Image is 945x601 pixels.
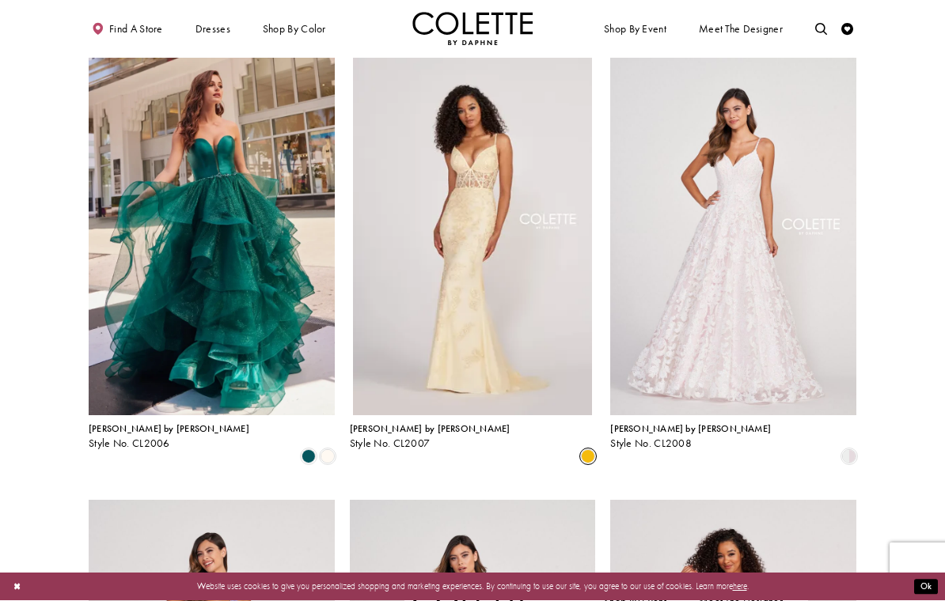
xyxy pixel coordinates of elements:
[109,23,163,35] span: Find a store
[350,58,596,415] video: Colette by Daphne Style No. CL2007 Catwalk Video
[321,449,335,463] i: Diamond White
[7,576,27,598] button: Close Dialog
[412,12,533,45] img: Colette by Daphne
[733,581,747,592] a: here
[610,422,771,435] span: [PERSON_NAME] by [PERSON_NAME]
[842,449,856,463] i: Diamond White/Pink
[260,12,328,45] span: Shop by color
[263,23,326,35] span: Shop by color
[412,12,533,45] a: Visit Home Page
[89,424,249,449] div: Colette by Daphne Style No. CL2006
[812,12,830,45] a: Toggle search
[89,12,165,45] a: Find a store
[195,23,230,35] span: Dresses
[89,422,249,435] span: [PERSON_NAME] by [PERSON_NAME]
[86,579,859,595] p: Website uses cookies to give you personalized shopping and marketing experiences. By continuing t...
[838,12,856,45] a: Check Wishlist
[350,437,431,450] span: Style No. CL2007
[699,23,783,35] span: Meet the designer
[914,580,938,595] button: Submit Dialog
[302,449,316,463] i: Spruce
[696,12,786,45] a: Meet the designer
[604,23,666,35] span: Shop By Event
[350,424,510,449] div: Colette by Daphne Style No. CL2007
[350,58,596,415] a: Colette by Daphne Style No. CL2007
[192,12,233,45] span: Dresses
[601,12,669,45] span: Shop By Event
[610,58,856,415] a: Visit Colette by Daphne Style No. CL2008 Page
[610,437,692,450] span: Style No. CL2008
[89,58,335,415] a: Visit Colette by Daphne Style No. CL2006 Page
[89,437,170,450] span: Style No. CL2006
[610,424,771,449] div: Colette by Daphne Style No. CL2008
[350,422,510,435] span: [PERSON_NAME] by [PERSON_NAME]
[581,449,595,463] i: Buttercup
